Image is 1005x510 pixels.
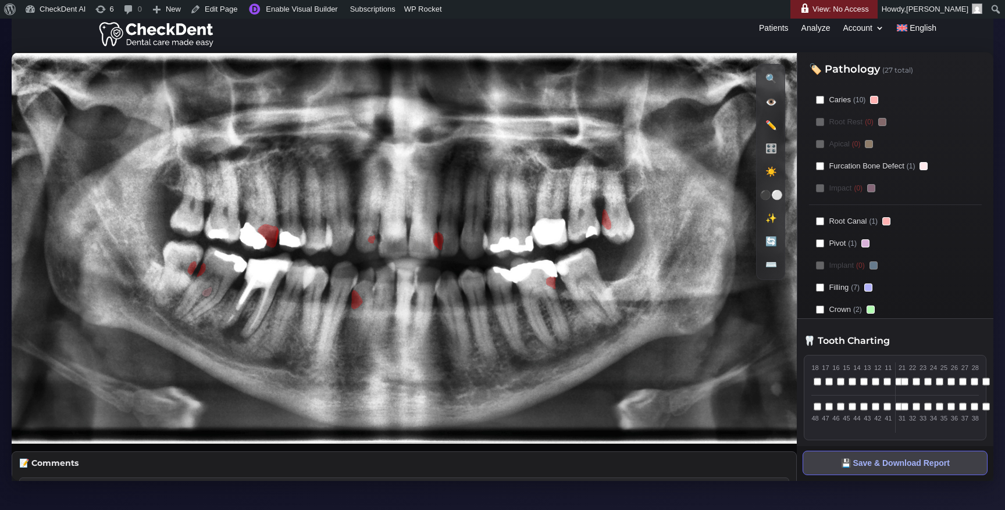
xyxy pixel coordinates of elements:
[972,413,979,423] span: 38
[761,139,781,159] button: 🎛️
[851,282,860,293] span: (7)
[930,413,937,423] span: 34
[920,362,926,373] span: 23
[899,413,906,423] span: 31
[972,362,979,373] span: 28
[816,184,824,192] input: Impact(0)
[972,3,982,14] img: Arnav Saha
[885,413,892,423] span: 41
[856,260,865,271] span: (0)
[951,413,958,423] span: 36
[832,413,839,423] span: 46
[853,304,862,315] span: (2)
[843,413,850,423] span: 45
[761,255,781,275] button: ⌨️
[864,362,871,373] span: 13
[848,238,857,249] span: (1)
[809,113,982,131] label: Root Rest
[854,183,863,193] span: (0)
[816,283,824,292] input: Filling(7)
[801,24,831,37] a: Analyze
[761,92,781,112] button: 👁️
[809,91,982,109] label: Caries
[99,19,215,48] img: Checkdent Logo
[874,413,881,423] span: 42
[816,261,824,270] input: Implant(0)
[761,209,781,228] button: ✨
[809,256,982,275] label: Implant
[906,5,968,13] span: [PERSON_NAME]
[853,95,865,105] span: (10)
[951,362,958,373] span: 26
[761,69,781,89] button: 🔍
[761,162,781,182] button: ☀️
[809,135,982,153] label: Apical
[920,413,926,423] span: 33
[809,157,982,175] label: Furcation Bone Defect
[761,232,781,252] button: 🔄
[816,162,824,170] input: Furcation Bone Defect(1)
[816,140,824,148] input: Apical(0)
[843,24,884,37] a: Account
[930,362,937,373] span: 24
[809,179,982,197] label: Impact
[874,362,881,373] span: 12
[885,362,892,373] span: 11
[809,234,982,253] label: Pivot
[909,413,916,423] span: 32
[869,216,878,227] span: (1)
[864,413,871,423] span: 43
[961,362,968,373] span: 27
[803,451,988,475] button: 💾 Save & Download Report
[811,362,818,373] span: 18
[759,24,789,37] a: Patients
[909,362,916,373] span: 22
[865,117,874,127] span: (0)
[822,362,829,373] span: 17
[882,66,913,74] span: (27 total)
[816,306,824,314] input: Crown(2)
[19,459,789,473] h4: 📝 Comments
[809,300,982,319] label: Crown
[853,362,860,373] span: 14
[816,118,824,126] input: Root Rest(0)
[809,212,982,231] label: Root Canal
[853,413,860,423] span: 44
[910,24,936,32] span: English
[809,64,982,81] h3: 🏷️ Pathology
[897,24,936,37] a: English
[804,336,986,349] h3: 🦷 Tooth Charting
[809,278,982,297] label: Filling
[816,239,824,247] input: Pivot(1)
[822,413,829,423] span: 47
[843,362,850,373] span: 15
[811,413,818,423] span: 48
[907,161,915,171] span: (1)
[852,139,861,149] span: (0)
[832,362,839,373] span: 16
[761,185,781,205] button: ⚫⚪
[940,413,947,423] span: 35
[940,362,947,373] span: 25
[816,96,824,104] input: Caries(10)
[761,116,781,135] button: ✏️
[961,413,968,423] span: 37
[899,362,906,373] span: 21
[816,217,824,225] input: Root Canal(1)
